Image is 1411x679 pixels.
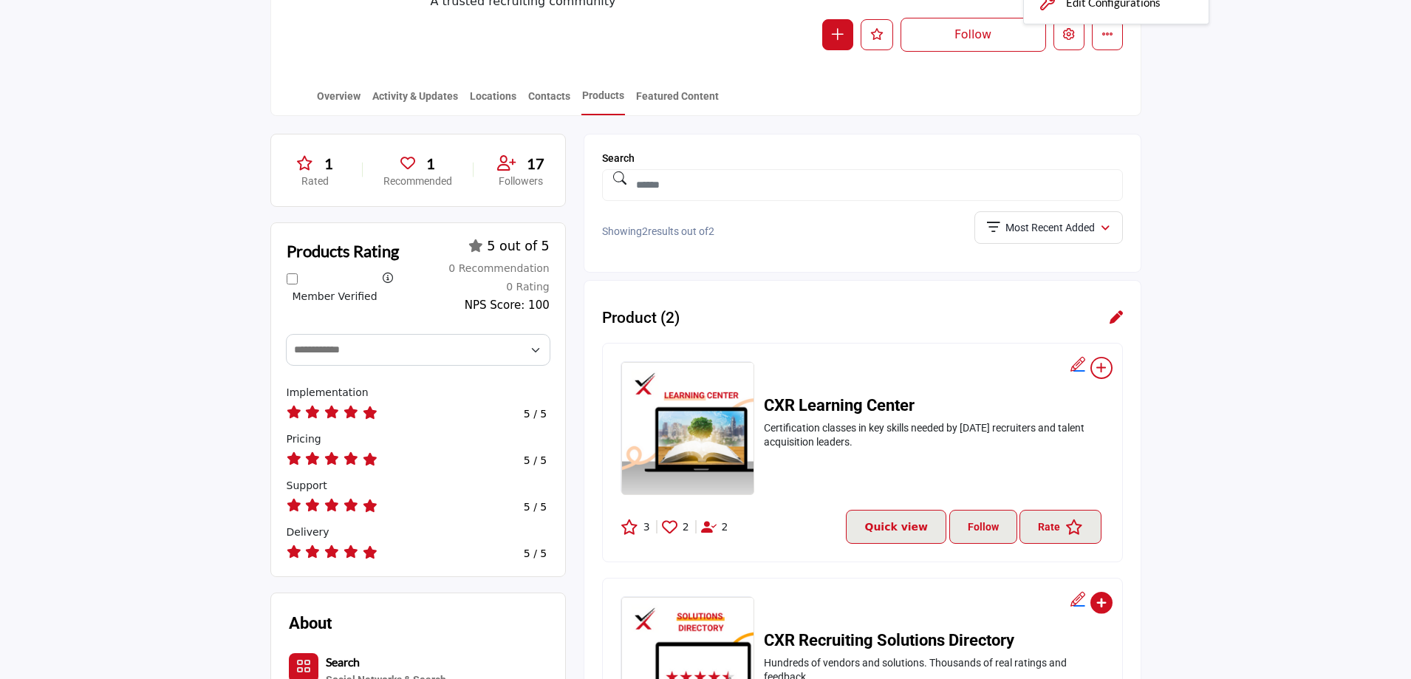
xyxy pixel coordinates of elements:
span: How would you rate their pricing? [287,433,321,445]
a: Locations [469,89,517,115]
span: How would you rate their delivery? [287,526,329,538]
a: Activity & Updates [372,89,459,115]
span: 1 [324,152,333,174]
span: 2 [708,225,714,237]
button: Rate [1019,510,1101,544]
h1: Search [602,152,1123,165]
button: Follow [949,510,1017,544]
a: Search [326,657,360,669]
p: Rate [1038,518,1060,536]
span: 2 [683,519,689,535]
span: 1 [426,152,435,174]
h4: 5 / 5 [524,408,547,420]
button: More details [1092,19,1123,50]
span: 17 [527,152,544,174]
p: Follow [968,518,999,536]
button: Like [861,19,893,50]
p: Most Recent Added [1005,221,1095,236]
h2: Product (2) [602,309,680,327]
button: Follow [901,18,1046,52]
h2: About [289,611,332,635]
span: 5 out of 5 [487,239,549,253]
h4: 5 / 5 [524,501,547,513]
h2: Products Rating [287,239,399,263]
a: Overview [316,89,361,115]
p: Followers [494,174,547,189]
span: 0 Rating [506,281,550,293]
span: 0 Recommendation [448,262,549,274]
h4: 5 / 5 [524,454,547,467]
a: Products [581,88,625,115]
span: 3 [643,519,650,535]
button: Most Recent Added [974,211,1123,244]
button: Quick view [846,510,946,544]
h4: 5 / 5 [524,547,547,560]
button: Edit company [1053,19,1084,50]
span: How would you rate their support? [287,480,327,491]
span: Certification classes in key skills needed by [DATE] recruiters and talent acquisition leaders. [764,422,1084,448]
b: Search [326,655,360,669]
label: Member Verified [293,289,377,304]
span: 2 [642,225,648,237]
p: Rated [289,174,342,189]
span: How would you rate their implementation? [287,386,369,398]
a: CXR Learning Center [764,396,1104,415]
a: Featured Content [635,89,720,115]
p: Showing results out of [602,225,858,239]
a: Contacts [527,89,571,115]
span: 2 [722,519,728,535]
p: Recommended [383,174,452,189]
a: CXR Recruiting Solutions Directory [764,631,1104,650]
a: CXR Learning Center logo [621,361,754,494]
div: NPS Score: 100 [465,297,550,314]
input: Member Rating [287,273,298,284]
img: CXR Learning Center logo [621,362,754,495]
